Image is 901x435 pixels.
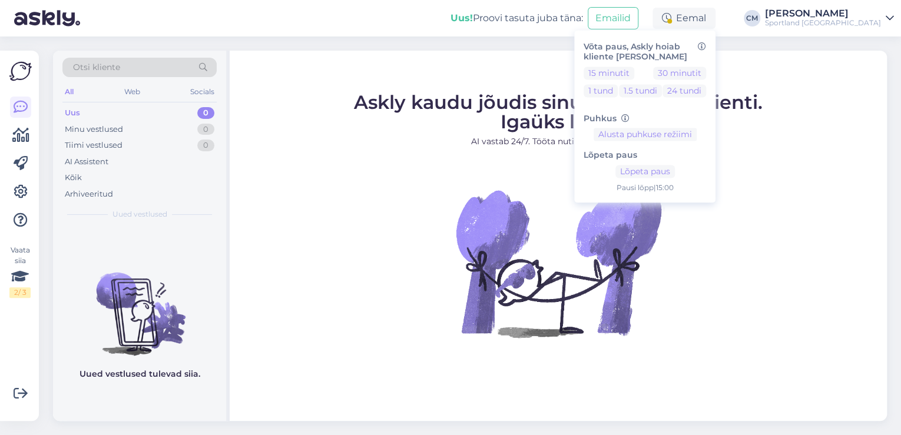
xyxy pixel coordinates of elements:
img: No Chat active [452,157,664,369]
div: CM [744,10,760,26]
h6: Lõpeta paus [584,151,706,161]
span: Askly kaudu jõudis sinuni juba klienti. Igaüks loeb. [354,91,763,133]
div: Vaata siia [9,245,31,298]
div: [PERSON_NAME] [765,9,881,18]
b: Uus! [450,12,473,24]
div: Tiimi vestlused [65,140,122,151]
div: Sportland [GEOGRAPHIC_DATA] [765,18,881,28]
p: Uued vestlused tulevad siia. [79,368,200,380]
div: All [62,84,76,99]
h6: Võta paus, Askly hoiab kliente [PERSON_NAME] [584,42,706,62]
span: Otsi kliente [73,61,120,74]
div: Web [122,84,143,99]
div: 0 [197,124,214,135]
button: 30 minutit [653,67,706,79]
div: AI Assistent [65,156,108,168]
button: 1.5 tundi [619,84,662,97]
h6: Puhkus [584,114,706,124]
button: Alusta puhkuse režiimi [594,128,697,141]
a: [PERSON_NAME]Sportland [GEOGRAPHIC_DATA] [765,9,894,28]
div: 0 [197,140,214,151]
div: Minu vestlused [65,124,123,135]
div: Uus [65,107,80,119]
div: Kõik [65,172,82,184]
p: AI vastab 24/7. Tööta nutikamalt juba täna. [354,135,763,148]
button: Emailid [588,7,638,29]
button: 15 minutit [584,67,634,79]
div: Proovi tasuta juba täna: [450,11,583,25]
div: Arhiveeritud [65,188,113,200]
button: Lõpeta paus [615,165,675,178]
div: Socials [188,84,217,99]
span: Uued vestlused [112,209,167,220]
button: 1 tund [584,84,618,97]
div: 2 / 3 [9,287,31,298]
button: 24 tundi [662,84,706,97]
div: Eemal [652,8,715,29]
img: No chats [53,251,226,357]
div: Pausi lõpp | 15:00 [584,183,706,194]
div: 0 [197,107,214,119]
img: Askly Logo [9,60,32,82]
